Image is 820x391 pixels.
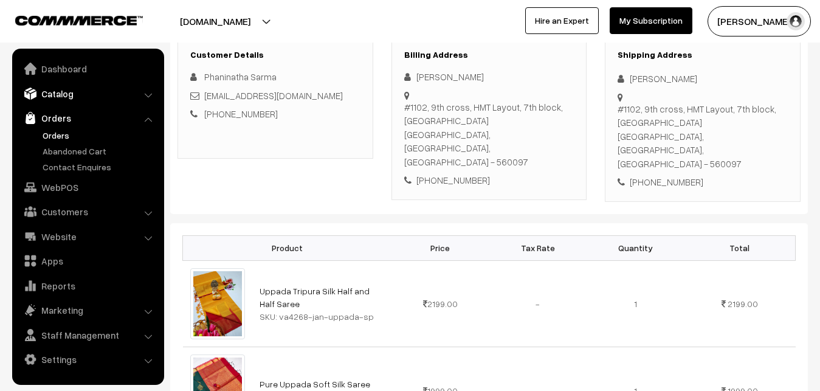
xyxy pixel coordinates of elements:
button: [PERSON_NAME] [708,6,811,36]
span: Phaninatha Sarma [204,71,277,82]
a: Apps [15,250,160,272]
a: [PHONE_NUMBER] [204,108,278,119]
h3: Billing Address [404,50,574,60]
span: 2199.00 [728,299,758,309]
a: Settings [15,348,160,370]
a: Staff Management [15,324,160,346]
div: [PERSON_NAME] [618,72,788,86]
a: Orders [15,107,160,129]
h3: Shipping Address [618,50,788,60]
a: Catalog [15,83,160,105]
a: Orders [40,129,160,142]
a: Marketing [15,299,160,321]
a: Hire an Expert [525,7,599,34]
a: Dashboard [15,58,160,80]
div: [PHONE_NUMBER] [618,175,788,189]
a: [EMAIL_ADDRESS][DOMAIN_NAME] [204,90,343,101]
h3: Customer Details [190,50,360,60]
a: Customers [15,201,160,223]
a: Uppada Tripura Silk Half and Half Saree [260,286,370,309]
div: #1102, 9th cross, HMT Layout, 7th block, [GEOGRAPHIC_DATA] [GEOGRAPHIC_DATA], [GEOGRAPHIC_DATA], ... [404,100,574,169]
a: Website [15,226,160,247]
th: Quantity [587,235,684,260]
a: My Subscription [610,7,692,34]
img: COMMMERCE [15,16,143,25]
th: Tax Rate [489,235,586,260]
div: [PHONE_NUMBER] [404,173,574,187]
span: 1 [634,299,637,309]
div: SKU: va4268-jan-uppada-sp [260,310,384,323]
td: - [489,260,586,347]
div: [PERSON_NAME] [404,70,574,84]
th: Product [183,235,392,260]
div: #1102, 9th cross, HMT Layout, 7th block, [GEOGRAPHIC_DATA] [GEOGRAPHIC_DATA], [GEOGRAPHIC_DATA], ... [618,102,788,171]
a: WebPOS [15,176,160,198]
span: 2199.00 [423,299,458,309]
a: Reports [15,275,160,297]
a: Abandoned Cart [40,145,160,157]
img: user [787,12,805,30]
a: Pure Uppada Soft Silk Saree [260,379,370,389]
a: Contact Enquires [40,161,160,173]
th: Total [684,235,795,260]
button: [DOMAIN_NAME] [137,6,293,36]
th: Price [391,235,489,260]
img: uppada-tripura-saree-va4268-jan.jpeg [190,268,246,339]
a: COMMMERCE [15,12,122,27]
